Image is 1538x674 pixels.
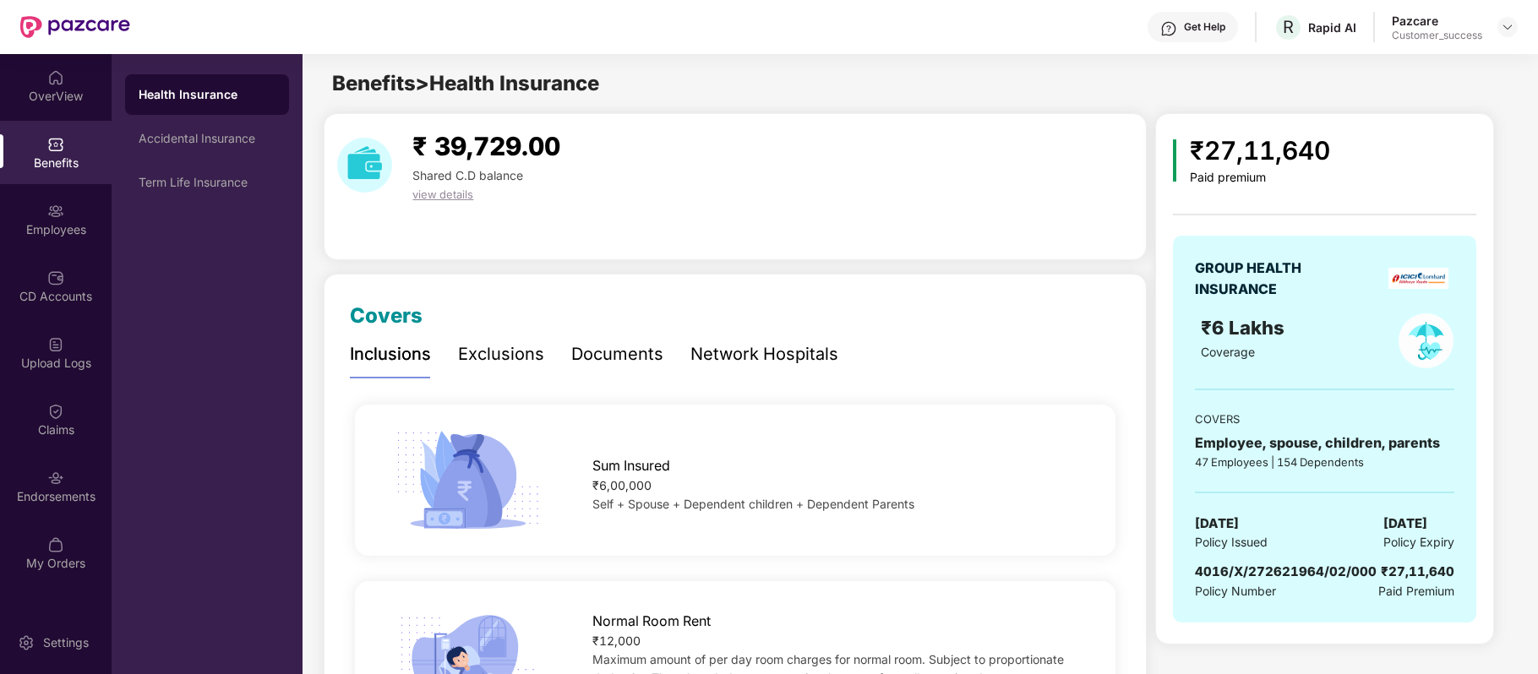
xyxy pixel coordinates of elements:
div: Exclusions [458,341,544,367]
img: insurerLogo [1388,268,1448,289]
div: Documents [571,341,663,367]
img: svg+xml;base64,PHN2ZyBpZD0iRHJvcGRvd24tMzJ4MzIiIHhtbG5zPSJodHRwOi8vd3d3LnczLm9yZy8yMDAwL3N2ZyIgd2... [1501,20,1514,34]
div: Health Insurance [139,86,275,103]
img: svg+xml;base64,PHN2ZyBpZD0iSG9tZSIgeG1sbnM9Imh0dHA6Ly93d3cudzMub3JnLzIwMDAvc3ZnIiB3aWR0aD0iMjAiIG... [47,69,64,86]
div: Network Hospitals [690,341,838,367]
img: svg+xml;base64,PHN2ZyBpZD0iQ0RfQWNjb3VudHMiIGRhdGEtbmFtZT0iQ0QgQWNjb3VudHMiIHhtbG5zPSJodHRwOi8vd3... [47,269,64,286]
div: Employee, spouse, children, parents [1195,432,1454,454]
div: Rapid AI [1308,19,1356,35]
img: svg+xml;base64,PHN2ZyBpZD0iRW1wbG95ZWVzIiB4bWxucz0iaHR0cDovL3d3dy53My5vcmcvMjAwMC9zdmciIHdpZHRoPS... [47,203,64,220]
img: New Pazcare Logo [20,16,130,38]
span: Self + Spouse + Dependent children + Dependent Parents [592,497,914,511]
div: Get Help [1184,20,1225,34]
img: icon [390,426,546,535]
div: ₹12,000 [592,632,1081,650]
span: [DATE] [1383,514,1427,534]
span: Sum Insured [592,455,670,476]
img: policyIcon [1399,313,1453,368]
span: view details [412,188,473,201]
div: 47 Employees | 154 Dependents [1195,454,1454,470]
img: svg+xml;base64,PHN2ZyBpZD0iQ2xhaW0iIHhtbG5zPSJodHRwOi8vd3d3LnczLm9yZy8yMDAwL3N2ZyIgd2lkdGg9IjIwIi... [47,403,64,420]
div: ₹27,11,640 [1190,131,1330,171]
span: ₹ 39,729.00 [412,131,560,161]
span: Paid Premium [1378,582,1454,601]
img: download [337,138,392,193]
img: svg+xml;base64,PHN2ZyBpZD0iRW5kb3JzZW1lbnRzIiB4bWxucz0iaHR0cDovL3d3dy53My5vcmcvMjAwMC9zdmciIHdpZH... [47,470,64,486]
div: Pazcare [1392,13,1482,29]
span: [DATE] [1195,514,1239,534]
img: svg+xml;base64,PHN2ZyBpZD0iTXlfT3JkZXJzIiBkYXRhLW5hbWU9Ik15IE9yZGVycyIgeG1sbnM9Imh0dHA6Ly93d3cudz... [47,536,64,553]
div: Accidental Insurance [139,132,275,145]
div: ₹27,11,640 [1381,562,1454,582]
span: R [1283,17,1294,37]
div: ₹6,00,000 [592,476,1081,495]
span: Policy Issued [1195,533,1268,552]
div: Inclusions [350,341,431,367]
div: Paid premium [1190,171,1330,185]
div: Term Life Insurance [139,176,275,189]
span: Benefits > Health Insurance [332,71,599,95]
div: COVERS [1195,410,1454,427]
img: icon [1173,139,1177,182]
span: Normal Room Rent [592,611,711,632]
img: svg+xml;base64,PHN2ZyBpZD0iQmVuZWZpdHMiIHhtbG5zPSJodHRwOi8vd3d3LnczLm9yZy8yMDAwL3N2ZyIgd2lkdGg9Ij... [47,136,64,153]
div: Customer_success [1392,29,1482,42]
span: Coverage [1201,345,1255,359]
img: svg+xml;base64,PHN2ZyBpZD0iVXBsb2FkX0xvZ3MiIGRhdGEtbmFtZT0iVXBsb2FkIExvZ3MiIHhtbG5zPSJodHRwOi8vd3... [47,336,64,353]
span: ₹6 Lakhs [1201,317,1290,339]
span: 4016/X/272621964/02/000 [1195,563,1377,579]
img: svg+xml;base64,PHN2ZyBpZD0iSGVscC0zMngzMiIgeG1sbnM9Imh0dHA6Ly93d3cudzMub3JnLzIwMDAvc3ZnIiB3aWR0aD... [1160,20,1177,37]
div: Settings [38,634,94,651]
span: Policy Number [1195,584,1276,598]
span: Shared C.D balance [412,168,523,182]
div: GROUP HEALTH INSURANCE [1195,258,1343,300]
img: svg+xml;base64,PHN2ZyBpZD0iU2V0dGluZy0yMHgyMCIgeG1sbnM9Imh0dHA6Ly93d3cudzMub3JnLzIwMDAvc3ZnIiB3aW... [18,634,35,651]
span: Covers [350,303,423,328]
span: Policy Expiry [1383,533,1454,552]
